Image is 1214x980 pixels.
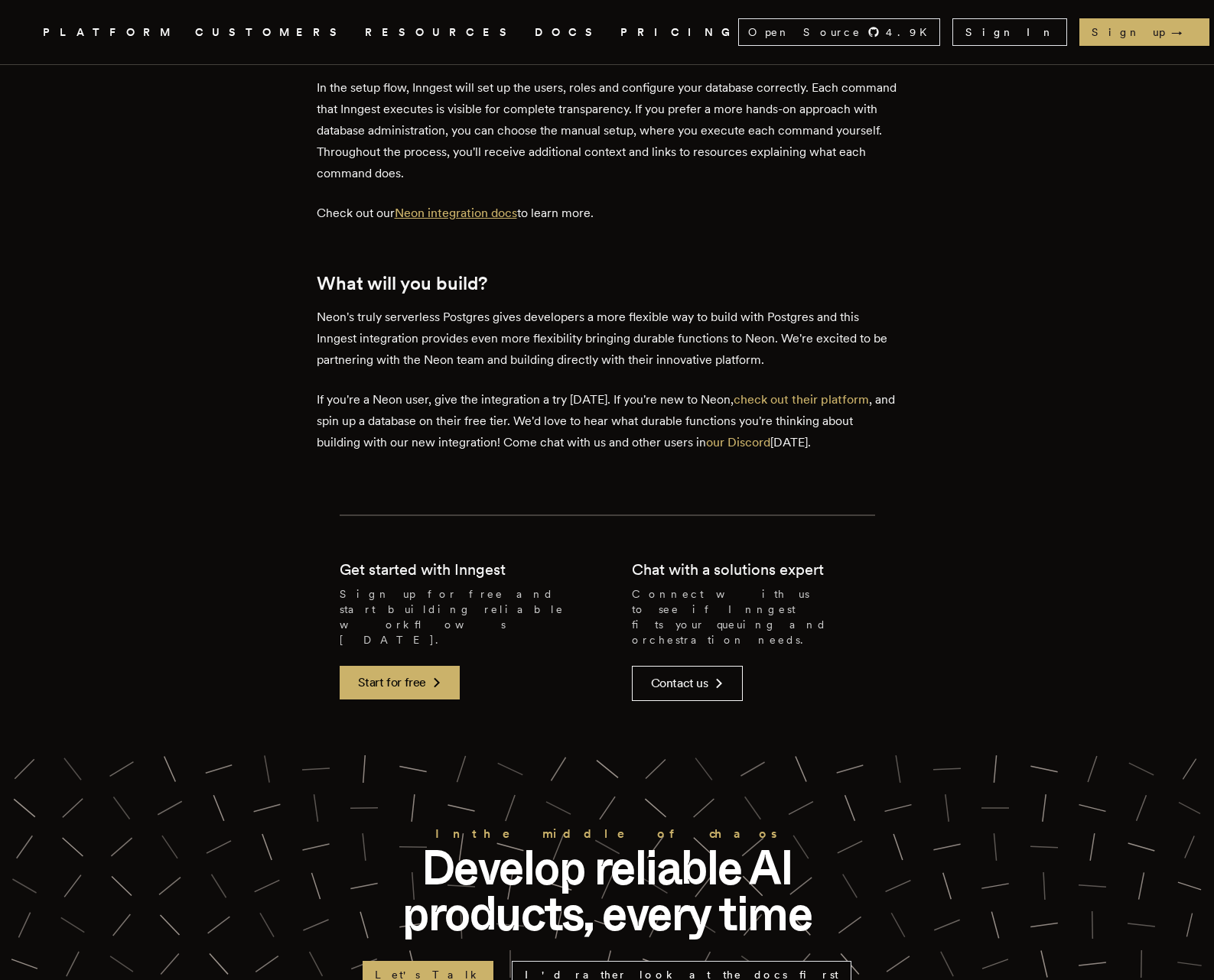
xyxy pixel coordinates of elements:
[952,18,1067,46] a: Sign In
[886,24,936,40] span: 4.9 K
[535,23,602,42] a: DOCS
[632,666,743,701] a: Contact us
[706,435,770,449] a: our Discord
[748,24,861,40] span: Open Source
[632,559,824,580] h2: Chat with a solutions expert
[317,307,898,371] p: Neon's truly serverless Postgres gives developers a more flexible way to build with Postgres and ...
[340,666,460,699] a: Start for free
[620,23,738,42] a: PRICING
[1079,18,1209,46] a: Sign up
[1171,24,1197,40] span: →
[340,586,583,647] p: Sign up for free and start building reliable workflows [DATE].
[317,273,898,294] h2: What will you build?
[195,23,347,42] a: CUSTOMERS
[395,206,517,220] a: Neon integration docs
[317,389,898,453] p: If you're a Neon user, give the integration a try [DATE]. If you're new to Neon, , and spin up a ...
[632,586,875,647] p: Connect with us to see if Inngest fits your queuing and orchestration needs.
[363,845,852,936] p: Develop reliable AI products, every time
[43,23,177,42] button: PLATFORM
[317,77,898,184] p: In the setup flow, Inngest will set up the users, roles and configure your database correctly. Ea...
[363,823,852,845] h2: In the middle of chaos
[317,203,898,224] p: Check out our to learn more.
[365,23,516,42] button: RESOURCES
[340,559,506,580] h2: Get started with Inngest
[734,392,869,407] a: check out their platform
